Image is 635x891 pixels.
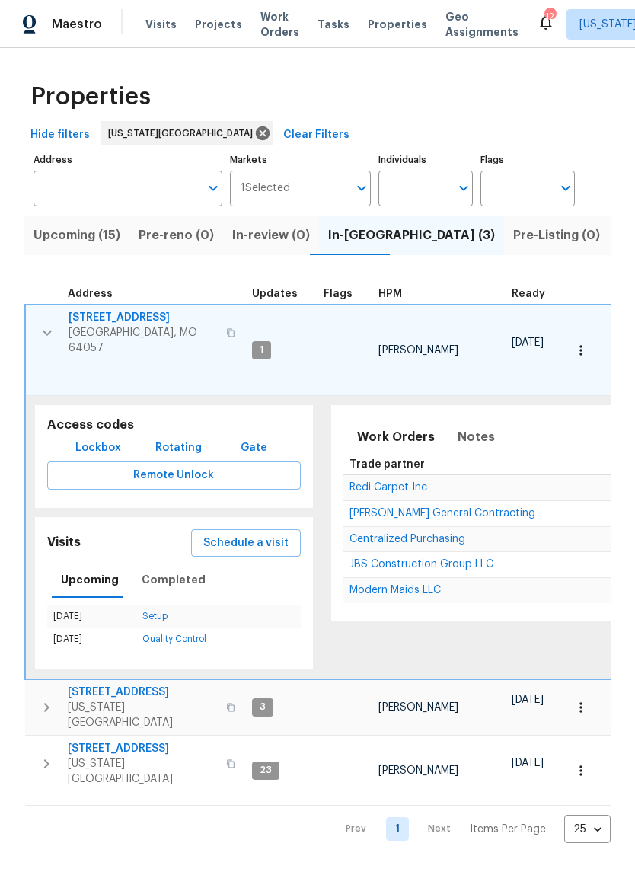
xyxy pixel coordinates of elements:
a: Goto page 1 [386,817,409,841]
span: Geo Assignments [445,9,519,40]
a: Modern Maids LLC [349,586,441,595]
span: Lockbox [75,439,121,458]
button: Open [453,177,474,199]
span: Projects [195,17,242,32]
span: HPM [378,289,402,299]
span: Address [68,289,113,299]
span: 3 [254,701,272,714]
span: Properties [368,17,427,32]
span: [GEOGRAPHIC_DATA], MO 64057 [69,325,217,356]
span: Trade partner [349,459,425,470]
label: Address [34,155,222,164]
span: In-review (0) [232,225,310,246]
p: Items Per Page [470,822,546,837]
span: [STREET_ADDRESS] [68,685,217,700]
span: Modern Maids LLC [349,585,441,596]
button: Gate [230,434,279,462]
span: Flags [324,289,353,299]
a: JBS Construction Group LLC [349,560,493,569]
label: Individuals [378,155,473,164]
span: Remote Unlock [59,466,289,485]
span: Visits [145,17,177,32]
label: Markets [230,155,372,164]
button: Open [555,177,576,199]
h5: Visits [47,535,81,551]
span: Completed [142,570,206,589]
label: Flags [480,155,575,164]
span: [US_STATE][GEOGRAPHIC_DATA] [68,756,217,787]
span: 1 [254,343,270,356]
span: Schedule a visit [203,534,289,553]
span: Notes [458,426,495,448]
span: Work Orders [357,426,435,448]
span: Gate [236,439,273,458]
span: Redi Carpet Inc [349,482,427,493]
td: [DATE] [47,605,136,628]
span: [DATE] [512,695,544,705]
div: 12 [544,9,555,24]
button: Clear Filters [277,121,356,149]
span: Pre-Listing (0) [513,225,600,246]
span: 23 [254,764,278,777]
span: Upcoming [61,570,119,589]
span: JBS Construction Group LLC [349,559,493,570]
span: [PERSON_NAME] [378,345,458,356]
span: Clear Filters [283,126,349,145]
span: Rotating [155,439,202,458]
h5: Access codes [47,417,301,433]
span: Upcoming (15) [34,225,120,246]
div: Earliest renovation start date (first business day after COE or Checkout) [512,289,559,299]
span: In-[GEOGRAPHIC_DATA] (3) [328,225,495,246]
span: Maestro [52,17,102,32]
a: [PERSON_NAME] General Contracting [349,509,535,518]
span: [STREET_ADDRESS] [69,310,217,325]
button: Remote Unlock [47,461,301,490]
span: Ready [512,289,545,299]
div: 25 [564,810,611,849]
button: Schedule a visit [191,529,301,557]
span: [PERSON_NAME] [378,765,458,776]
button: Lockbox [69,434,127,462]
nav: Pagination Navigation [331,815,611,843]
span: 1 Selected [241,182,290,195]
span: Pre-reno (0) [139,225,214,246]
button: Hide filters [24,121,96,149]
a: Quality Control [142,634,206,643]
span: Updates [252,289,298,299]
span: Hide filters [30,126,90,145]
span: Properties [30,89,151,104]
span: [STREET_ADDRESS] [68,741,217,756]
span: Centralized Purchasing [349,534,465,544]
span: [PERSON_NAME] General Contracting [349,508,535,519]
div: [US_STATE][GEOGRAPHIC_DATA] [101,121,273,145]
button: Open [351,177,372,199]
a: Redi Carpet Inc [349,483,427,492]
button: Open [203,177,224,199]
td: [DATE] [47,628,136,651]
span: [DATE] [512,337,544,348]
span: [PERSON_NAME] [378,702,458,713]
a: Setup [142,612,168,621]
span: [DATE] [512,758,544,768]
span: Tasks [317,19,349,30]
span: [US_STATE][GEOGRAPHIC_DATA] [108,126,259,141]
a: Centralized Purchasing [349,535,465,544]
button: Rotating [149,434,208,462]
span: Work Orders [260,9,299,40]
span: [US_STATE][GEOGRAPHIC_DATA] [68,700,217,730]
